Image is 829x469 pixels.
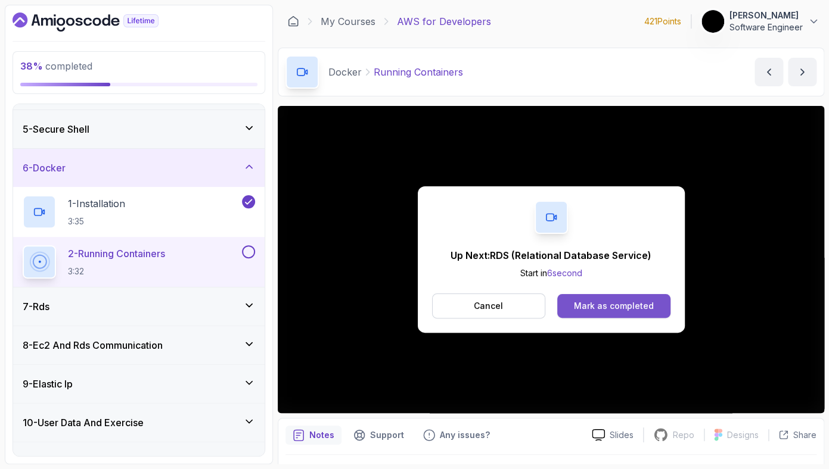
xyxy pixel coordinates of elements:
button: Cancel [432,293,546,318]
button: previous content [755,58,783,86]
p: Docker [328,65,362,79]
a: Dashboard [13,12,186,32]
button: notes button [285,426,341,445]
h3: 10 - User Data And Exercise [23,415,144,430]
p: 421 Points [644,15,681,27]
span: 6 second [547,268,582,278]
button: 6-Docker [13,149,265,187]
p: Repo [673,429,694,441]
p: Share [793,429,816,441]
iframe: 2 - Running Containers [278,106,824,413]
p: Slides [610,429,634,441]
button: 2-Running Containers3:32 [23,245,255,279]
p: 2 - Running Containers [68,246,165,261]
p: Running Containers [374,65,463,79]
button: 7-Rds [13,287,265,326]
h3: 6 - Docker [23,161,66,175]
a: Dashboard [287,15,299,27]
p: 3:35 [68,215,125,227]
h3: 7 - Rds [23,299,49,314]
a: My Courses [321,14,375,29]
button: Share [768,429,816,441]
h3: 11 - Exercise [23,454,74,468]
p: [PERSON_NAME] [729,10,803,21]
h3: 9 - Elastic Ip [23,377,73,391]
p: Up Next: RDS (Relational Database Service) [451,248,651,262]
h3: 5 - Secure Shell [23,122,89,136]
p: Start in [451,267,651,279]
button: 8-Ec2 And Rds Communication [13,326,265,364]
p: Software Engineer [729,21,803,33]
img: user profile image [701,10,724,33]
button: user profile image[PERSON_NAME]Software Engineer [701,10,819,33]
button: Feedback button [416,426,497,445]
div: Mark as completed [574,300,654,312]
p: 1 - Installation [68,196,125,211]
span: 38 % [20,60,43,72]
button: 10-User Data And Exercise [13,404,265,442]
button: next content [788,58,816,86]
p: Any issues? [440,429,490,441]
p: Support [370,429,404,441]
p: Designs [727,429,759,441]
p: AWS for Developers [397,14,491,29]
button: 5-Secure Shell [13,110,265,148]
button: 1-Installation3:35 [23,195,255,229]
p: 3:32 [68,265,165,277]
button: Support button [346,426,411,445]
button: 9-Elastic Ip [13,365,265,403]
span: completed [20,60,92,72]
p: Cancel [474,300,503,312]
h3: 8 - Ec2 And Rds Communication [23,338,163,352]
a: Slides [582,429,643,441]
button: Mark as completed [557,294,670,318]
p: Notes [309,429,334,441]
